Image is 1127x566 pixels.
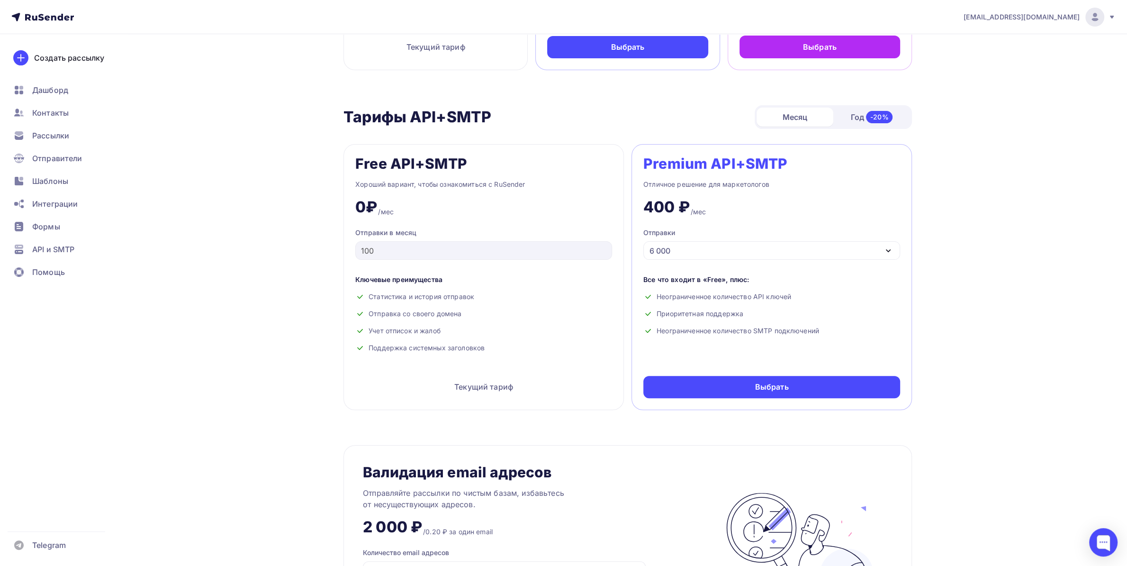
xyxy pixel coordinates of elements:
div: /мес [378,207,394,217]
h2: Тарифы API+SMTP [343,108,491,127]
span: Контакты [32,107,69,119]
div: Все что входит в «Free», плюс: [643,275,900,284]
div: Статистика и история отправок [355,292,612,301]
div: Создать рассылку [34,52,104,64]
div: 0₽ [355,198,377,217]
div: Ключевые преимущества [355,275,612,284]
span: Telegram [32,539,66,551]
div: Отправка со своего домена [355,309,612,319]
div: Хороший вариант, чтобы ознакомиться с RuSender [355,179,612,190]
a: Отправители [8,149,120,168]
span: Дашборд [32,84,68,96]
div: Выбрать [755,382,789,393]
span: [EMAIL_ADDRESS][DOMAIN_NAME] [964,12,1080,22]
div: 6 000 [649,245,670,256]
div: Текущий тариф [355,375,612,398]
a: Дашборд [8,81,120,100]
div: Отправки в месяц [355,228,612,237]
a: [EMAIL_ADDRESS][DOMAIN_NAME] [964,8,1116,27]
div: Приоритетная поддержка [643,309,900,319]
a: Контакты [8,103,120,122]
div: Текущий тариф [355,36,516,58]
div: /мес [691,207,706,217]
div: Отличное решение для маркетологов [643,179,900,190]
div: Неограниченное количество SMTP подключений [643,326,900,336]
button: Отправки 6 000 [643,228,900,260]
div: /0.20 ₽ за один email [423,527,493,537]
div: Учет отписок и жалоб [355,326,612,336]
a: Рассылки [8,126,120,145]
div: Premium API+SMTP [643,156,787,171]
span: Отправители [32,153,82,164]
div: 400 ₽ [643,198,690,217]
div: Отправляйте рассылки по чистым базам, избавьтесь от несуществующих адресов. [363,487,600,510]
div: Месяц [757,108,833,127]
div: Год [833,107,910,127]
span: Формы [32,221,60,232]
span: API и SMTP [32,244,74,255]
div: Количество email адресов [363,548,449,557]
div: Неограниченное количество API ключей [643,292,900,301]
span: Помощь [32,266,65,278]
div: Поддержка системных заголовков [355,343,612,353]
span: Рассылки [32,130,69,141]
span: Шаблоны [32,175,68,187]
div: 2 000 ₽ [363,518,422,537]
div: Отправки [643,228,675,237]
a: Формы [8,217,120,236]
div: Валидация email адресов [363,465,551,480]
div: Выбрать [803,41,837,53]
span: Интеграции [32,198,78,210]
div: -20% [866,111,893,123]
div: Выбрать [611,42,645,53]
div: Free API+SMTP [355,156,467,171]
a: Шаблоны [8,172,120,191]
